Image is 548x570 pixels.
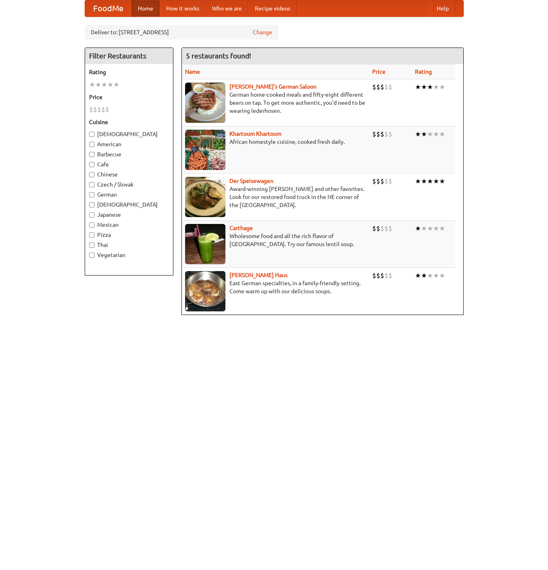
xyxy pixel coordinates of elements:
[433,130,439,139] li: ★
[97,105,101,114] li: $
[439,224,445,233] li: ★
[89,222,94,228] input: Mexican
[89,152,94,157] input: Barbecue
[89,211,169,219] label: Japanese
[380,130,384,139] li: $
[433,271,439,280] li: ★
[185,83,225,123] img: esthers.jpg
[206,0,248,17] a: Who we are
[229,83,317,90] b: [PERSON_NAME]'s German Saloon
[372,130,376,139] li: $
[415,271,421,280] li: ★
[415,130,421,139] li: ★
[372,224,376,233] li: $
[89,182,94,187] input: Czech / Slovak
[85,48,173,64] h4: Filter Restaurants
[372,83,376,91] li: $
[185,279,366,295] p: East German specialties, in a family-friendly setting. Come warm up with our delicious soups.
[89,232,94,238] input: Pizza
[415,68,432,75] a: Rating
[433,83,439,91] li: ★
[89,132,94,137] input: [DEMOGRAPHIC_DATA]
[185,91,366,115] p: German home-cooked meals and fifty-eight different beers on tap. To get more authentic, you'd nee...
[384,271,388,280] li: $
[113,80,119,89] li: ★
[380,271,384,280] li: $
[421,83,427,91] li: ★
[439,177,445,186] li: ★
[89,93,169,101] h5: Price
[372,271,376,280] li: $
[421,271,427,280] li: ★
[427,177,433,186] li: ★
[93,105,97,114] li: $
[89,150,169,158] label: Barbecue
[415,177,421,186] li: ★
[376,130,380,139] li: $
[89,142,94,147] input: American
[380,177,384,186] li: $
[427,83,433,91] li: ★
[89,221,169,229] label: Mexican
[430,0,455,17] a: Help
[101,80,107,89] li: ★
[229,272,288,278] a: [PERSON_NAME] Haus
[89,162,94,167] input: Cafe
[131,0,160,17] a: Home
[107,80,113,89] li: ★
[380,224,384,233] li: $
[89,130,169,138] label: [DEMOGRAPHIC_DATA]
[421,224,427,233] li: ★
[89,68,169,76] h5: Rating
[415,83,421,91] li: ★
[384,83,388,91] li: $
[388,130,392,139] li: $
[388,224,392,233] li: $
[439,83,445,91] li: ★
[376,224,380,233] li: $
[384,224,388,233] li: $
[229,225,253,231] b: Carthage
[376,177,380,186] li: $
[185,68,200,75] a: Name
[95,80,101,89] li: ★
[376,271,380,280] li: $
[89,80,95,89] li: ★
[376,83,380,91] li: $
[372,68,385,75] a: Price
[89,201,169,209] label: [DEMOGRAPHIC_DATA]
[229,178,273,184] b: Der Speisewagen
[89,191,169,199] label: German
[89,160,169,168] label: Cafe
[89,251,169,259] label: Vegetarian
[89,170,169,178] label: Chinese
[89,180,169,189] label: Czech / Slovak
[85,25,278,39] div: Deliver to: [STREET_ADDRESS]
[185,271,225,311] img: kohlhaus.jpg
[372,177,376,186] li: $
[427,271,433,280] li: ★
[384,177,388,186] li: $
[427,224,433,233] li: ★
[388,271,392,280] li: $
[229,131,281,137] a: Khartoum Khartoum
[160,0,206,17] a: How it works
[439,271,445,280] li: ★
[89,243,94,248] input: Thai
[427,130,433,139] li: ★
[89,231,169,239] label: Pizza
[89,212,94,218] input: Japanese
[388,83,392,91] li: $
[415,224,421,233] li: ★
[89,241,169,249] label: Thai
[89,118,169,126] h5: Cuisine
[253,28,272,36] a: Change
[89,140,169,148] label: American
[421,177,427,186] li: ★
[89,192,94,197] input: German
[439,130,445,139] li: ★
[101,105,105,114] li: $
[185,224,225,264] img: carthage.jpg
